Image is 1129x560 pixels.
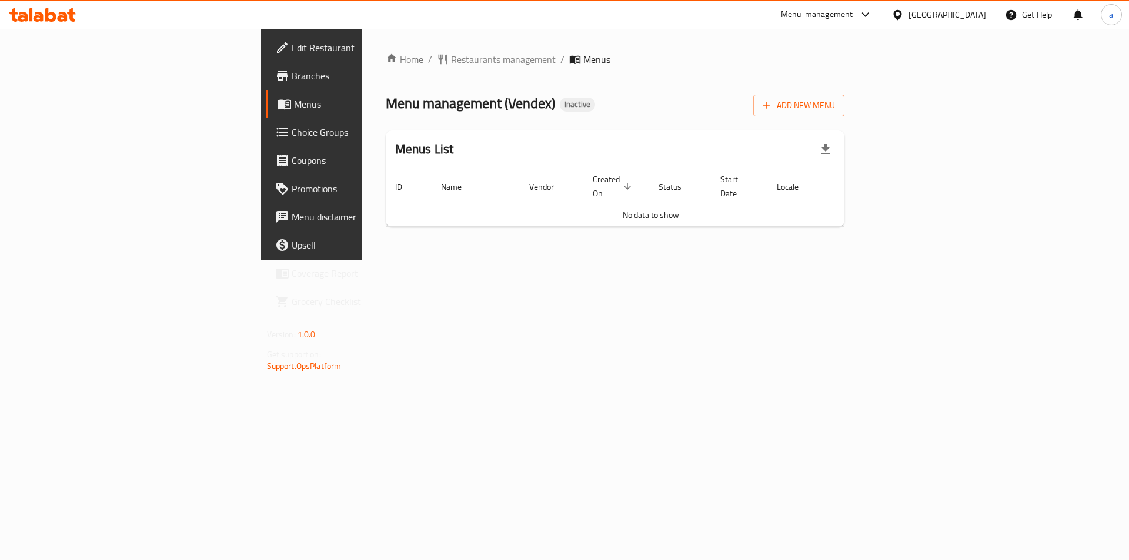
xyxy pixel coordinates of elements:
[386,169,916,227] table: enhanced table
[292,266,440,280] span: Coverage Report
[292,182,440,196] span: Promotions
[593,172,635,200] span: Created On
[266,146,450,175] a: Coupons
[266,33,450,62] a: Edit Restaurant
[908,8,986,21] div: [GEOGRAPHIC_DATA]
[720,172,753,200] span: Start Date
[294,97,440,111] span: Menus
[386,90,555,116] span: Menu management ( Vendex )
[781,8,853,22] div: Menu-management
[267,327,296,342] span: Version:
[266,259,450,287] a: Coverage Report
[1109,8,1113,21] span: a
[753,95,844,116] button: Add New Menu
[292,294,440,308] span: Grocery Checklist
[292,210,440,224] span: Menu disclaimer
[386,52,845,66] nav: breadcrumb
[267,358,342,374] a: Support.OpsPlatform
[266,175,450,203] a: Promotions
[437,52,556,66] a: Restaurants management
[811,135,840,163] div: Export file
[659,180,697,194] span: Status
[623,207,679,223] span: No data to show
[529,180,569,194] span: Vendor
[828,169,916,204] th: Actions
[266,118,450,146] a: Choice Groups
[395,140,454,158] h2: Menus List
[266,203,450,231] a: Menu disclaimer
[266,231,450,259] a: Upsell
[266,90,450,118] a: Menus
[777,180,814,194] span: Locale
[292,69,440,83] span: Branches
[763,98,835,113] span: Add New Menu
[266,287,450,316] a: Grocery Checklist
[292,41,440,55] span: Edit Restaurant
[451,52,556,66] span: Restaurants management
[266,62,450,90] a: Branches
[560,52,564,66] li: /
[395,180,417,194] span: ID
[292,125,440,139] span: Choice Groups
[560,99,595,109] span: Inactive
[583,52,610,66] span: Menus
[441,180,477,194] span: Name
[292,238,440,252] span: Upsell
[267,347,321,362] span: Get support on:
[292,153,440,167] span: Coupons
[298,327,316,342] span: 1.0.0
[560,98,595,112] div: Inactive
